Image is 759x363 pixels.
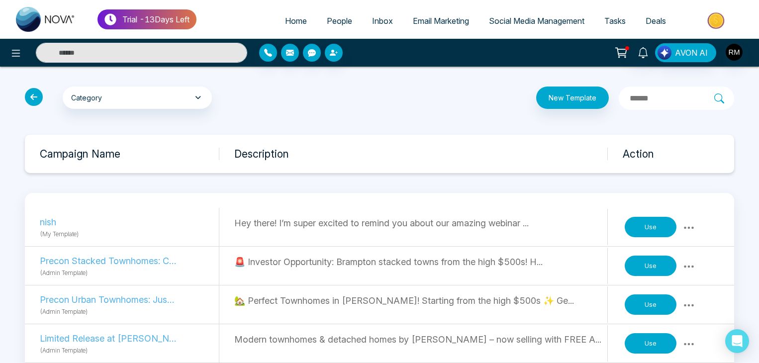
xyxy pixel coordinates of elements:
button: AVON AI [655,43,716,62]
button: Use [625,333,676,354]
img: Nova CRM Logo [16,7,76,32]
span: Email Marketing [413,16,469,26]
span: Tasks [604,16,626,26]
a: Tasks [594,11,636,30]
a: Inbox [362,11,403,30]
span: Social Media Management [489,16,584,26]
button: Use [625,256,676,276]
p: 🏡 Perfect Townhomes in [PERSON_NAME]! Starting from the high $500s ✨ Ge... [234,294,607,307]
div: Open Intercom Messenger [725,329,749,353]
button: Category [63,87,212,109]
p: Modern townhomes & detached homes by [PERSON_NAME] – now selling with FREE A... [234,333,607,346]
a: People [317,11,362,30]
p: (My Template) [40,229,219,239]
p: Precon Urban Townhomes: Just Launched [40,293,177,306]
h3: Description [234,148,607,160]
span: Inbox [372,16,393,26]
h3: Campaign Name [40,148,219,160]
span: Home [285,16,307,26]
p: (Admin Template) [40,306,219,316]
p: 🚨 Investor Opportunity: Brampton stacked towns from the high $500s! H... [234,255,607,269]
p: Precon Stacked Townhomes: Coming Soon [40,254,177,268]
a: Email Marketing [403,11,479,30]
span: People [327,16,352,26]
a: Deals [636,11,676,30]
img: User Avatar [726,44,743,61]
h3: Action [623,148,734,160]
p: Hey there! I’m super excited to remind you about our amazing webinar ... [234,216,607,230]
p: Limited Release at [PERSON_NAME], [GEOGRAPHIC_DATA]! [40,332,177,345]
a: Home [275,11,317,30]
p: (Admin Template) [40,345,219,355]
span: AVON AI [675,47,708,59]
p: Trial - 13 Days Left [122,13,190,25]
button: Use [625,294,676,315]
button: Use [625,217,676,238]
img: Lead Flow [658,46,671,60]
span: Deals [646,16,666,26]
p: nish [40,215,177,229]
button: New Template [536,87,609,109]
a: Social Media Management [479,11,594,30]
p: (Admin Template) [40,268,219,277]
img: Market-place.gif [681,9,753,32]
